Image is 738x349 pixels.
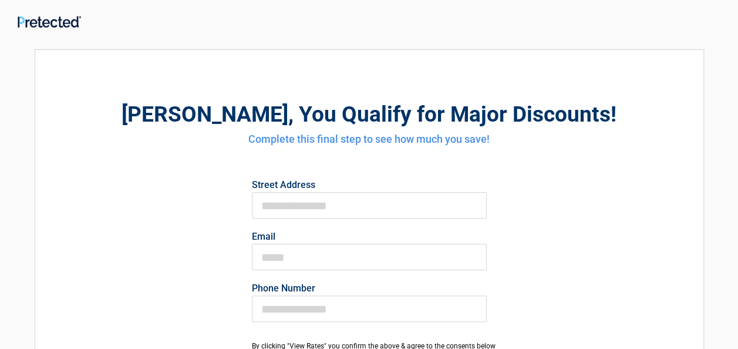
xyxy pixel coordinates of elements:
[18,16,81,28] img: Main Logo
[252,180,487,190] label: Street Address
[252,232,487,241] label: Email
[252,284,487,293] label: Phone Number
[122,102,288,127] span: [PERSON_NAME]
[100,132,639,147] h4: Complete this final step to see how much you save!
[100,100,639,129] h2: , You Qualify for Major Discounts!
